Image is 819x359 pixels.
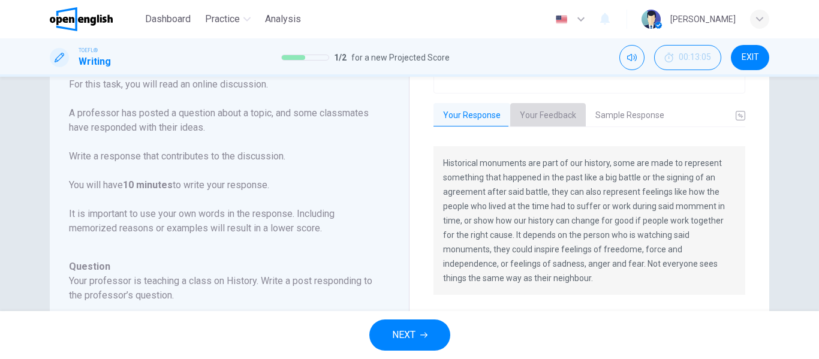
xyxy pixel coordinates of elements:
[205,12,240,26] span: Practice
[679,53,711,62] span: 00:13:05
[392,327,415,343] span: NEXT
[554,15,569,24] img: en
[145,12,191,26] span: Dashboard
[334,50,347,65] span: 1 / 2
[742,53,759,62] span: EXIT
[69,260,375,274] h6: Question
[50,7,113,31] img: OpenEnglish logo
[200,8,255,30] button: Practice
[69,63,375,250] h6: Directions
[670,12,736,26] div: [PERSON_NAME]
[69,274,375,303] h6: Your professor is teaching a class on History. Write a post responding to the professor’s question.
[433,103,510,128] button: Your Response
[642,10,661,29] img: Profile picture
[654,45,721,70] button: 00:13:05
[654,45,721,70] div: Hide
[50,7,140,31] a: OpenEnglish logo
[369,319,450,351] button: NEXT
[123,179,173,191] b: 10 minutes
[260,8,306,30] button: Analysis
[619,45,645,70] div: Mute
[79,55,111,69] h1: Writing
[433,103,745,128] div: basic tabs example
[79,46,98,55] span: TOEFL®
[351,50,450,65] span: for a new Projected Score
[69,77,375,236] p: For this task, you will read an online discussion. A professor has posted a question about a topi...
[140,8,195,30] button: Dashboard
[265,12,301,26] span: Analysis
[510,103,586,128] button: Your Feedback
[731,45,769,70] button: EXIT
[586,103,674,128] button: Sample Response
[443,156,736,285] p: Historical monuments are part of our history, some are made to represent something that happened ...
